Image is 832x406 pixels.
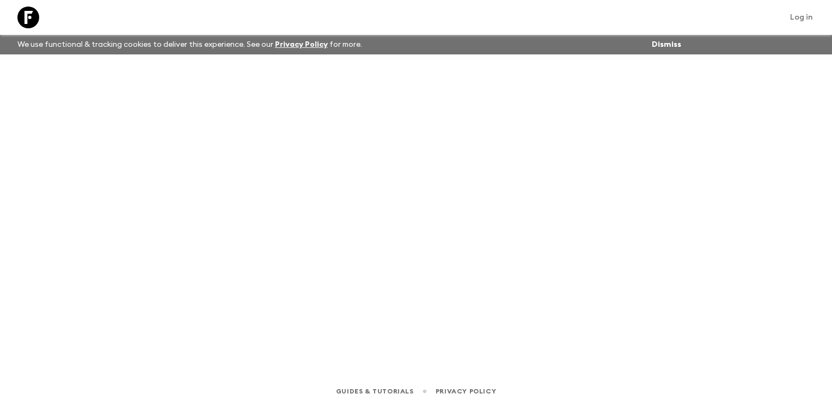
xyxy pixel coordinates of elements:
[13,35,366,54] p: We use functional & tracking cookies to deliver this experience. See our for more.
[784,10,819,25] a: Log in
[436,385,496,397] a: Privacy Policy
[649,37,684,52] button: Dismiss
[336,385,414,397] a: Guides & Tutorials
[275,41,328,48] a: Privacy Policy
